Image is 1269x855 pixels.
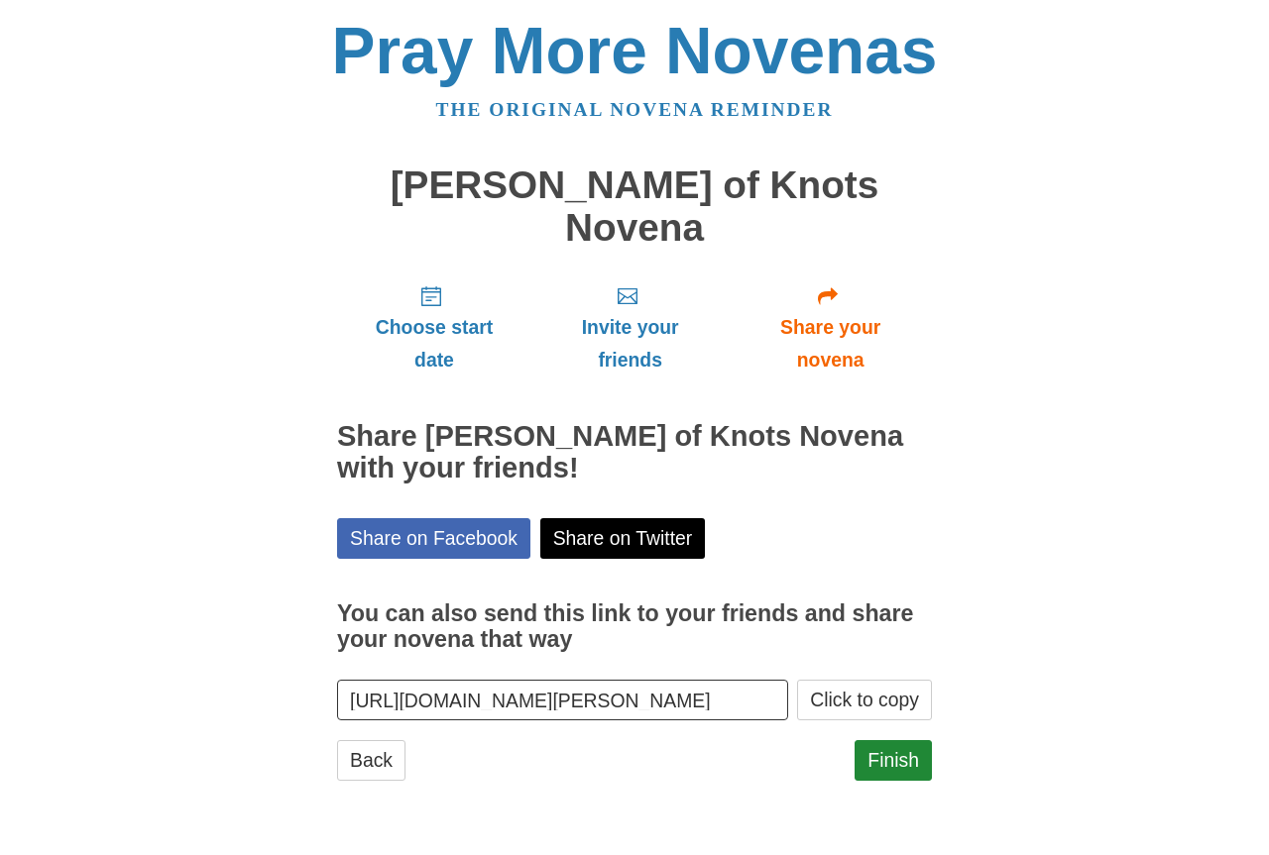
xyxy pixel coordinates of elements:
[797,680,932,720] button: Click to copy
[855,740,932,781] a: Finish
[729,268,932,386] a: Share your novena
[531,268,729,386] a: Invite your friends
[337,740,405,781] a: Back
[749,311,912,376] span: Share your novena
[337,421,932,484] h2: Share [PERSON_NAME] of Knots Novena with your friends!
[332,14,938,87] a: Pray More Novenas
[337,518,530,559] a: Share on Facebook
[337,268,531,386] a: Choose start date
[357,311,512,376] span: Choose start date
[436,99,834,120] a: The original novena reminder
[337,164,932,249] h1: [PERSON_NAME] of Knots Novena
[540,518,706,559] a: Share on Twitter
[551,311,709,376] span: Invite your friends
[337,601,932,652] h3: You can also send this link to your friends and share your novena that way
